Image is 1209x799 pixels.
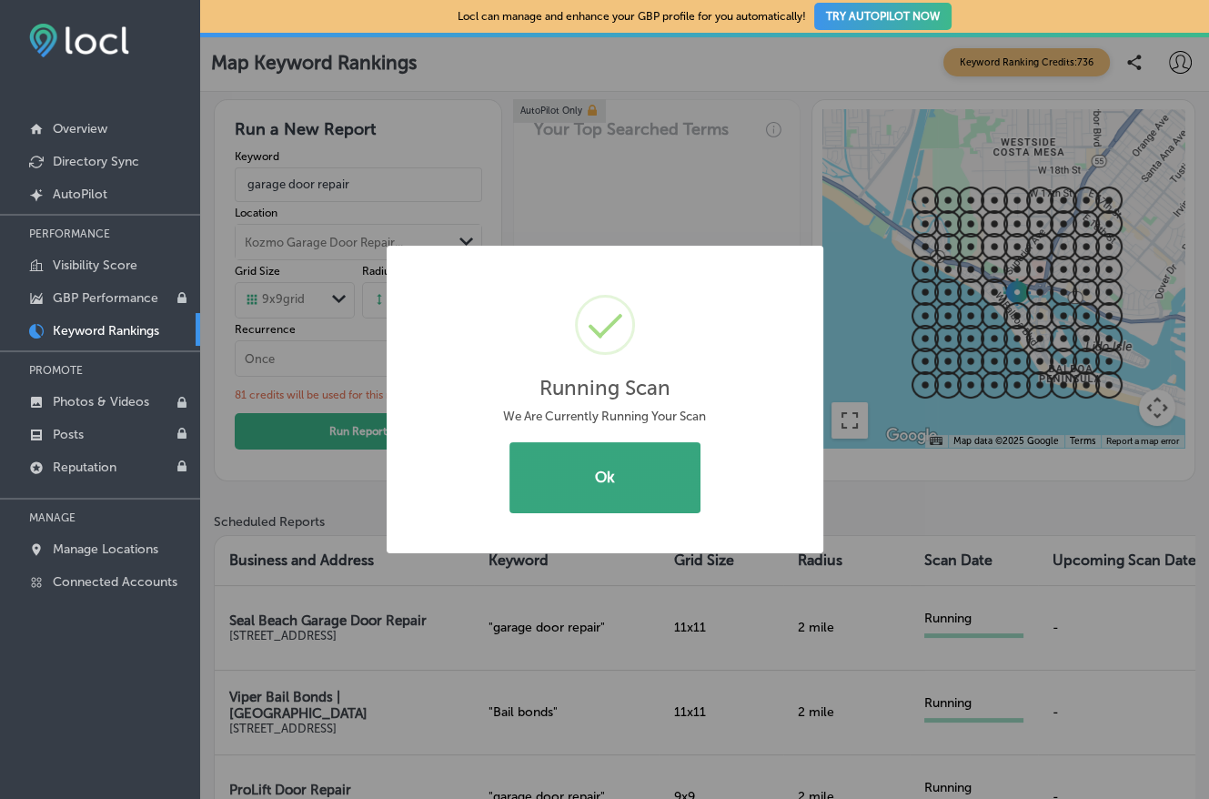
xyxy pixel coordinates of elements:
[422,409,788,424] div: We Are Currently Running Your Scan
[53,121,107,137] p: Overview
[53,323,159,339] p: Keyword Rankings
[53,541,158,557] p: Manage Locations
[53,574,177,590] p: Connected Accounts
[53,154,139,169] p: Directory Sync
[53,187,107,202] p: AutoPilot
[814,3,952,30] button: TRY AUTOPILOT NOW
[509,442,700,513] button: Ok
[53,258,137,273] p: Visibility Score
[53,394,149,410] p: Photos & Videos
[53,290,158,306] p: GBP Performance
[539,376,670,400] h2: Running Scan
[53,460,116,475] p: Reputation
[53,427,84,442] p: Posts
[29,24,129,57] img: fda3e92497d09a02dc62c9cd864e3231.png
